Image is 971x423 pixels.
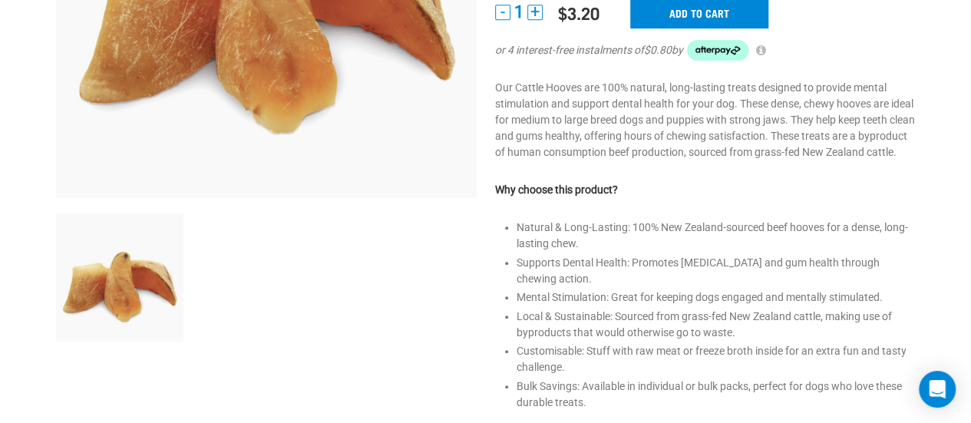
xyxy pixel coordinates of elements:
li: Local & Sustainable: Sourced from grass-fed New Zealand cattle, making use of byproducts that wou... [517,309,916,341]
li: Natural & Long-Lasting: 100% New Zealand-sourced beef hooves for a dense, long-lasting chew. [517,220,916,252]
li: Customisable: Stuff with raw meat or freeze broth inside for an extra fun and tasty challenge. [517,343,916,375]
p: Our Cattle Hooves are 100% natural, long-lasting treats designed to provide mental stimulation an... [495,80,916,160]
span: 1 [514,4,523,20]
button: - [495,5,510,20]
div: or 4 interest-free instalments of by [495,40,916,61]
li: Supports Dental Health: Promotes [MEDICAL_DATA] and gum health through chewing action. [517,255,916,287]
div: $3.20 [558,3,599,22]
button: + [527,5,543,20]
img: Pile Of Cattle Hooves Treats For Dogs [56,213,184,342]
li: Bulk Savings: Available in individual or bulk packs, perfect for dogs who love these durable treats. [517,378,916,411]
span: $0.80 [644,42,672,58]
div: Open Intercom Messenger [919,371,956,408]
strong: Why choose this product? [495,183,618,196]
li: Mental Stimulation: Great for keeping dogs engaged and mentally stimulated. [517,289,916,306]
img: Afterpay [687,40,748,61]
